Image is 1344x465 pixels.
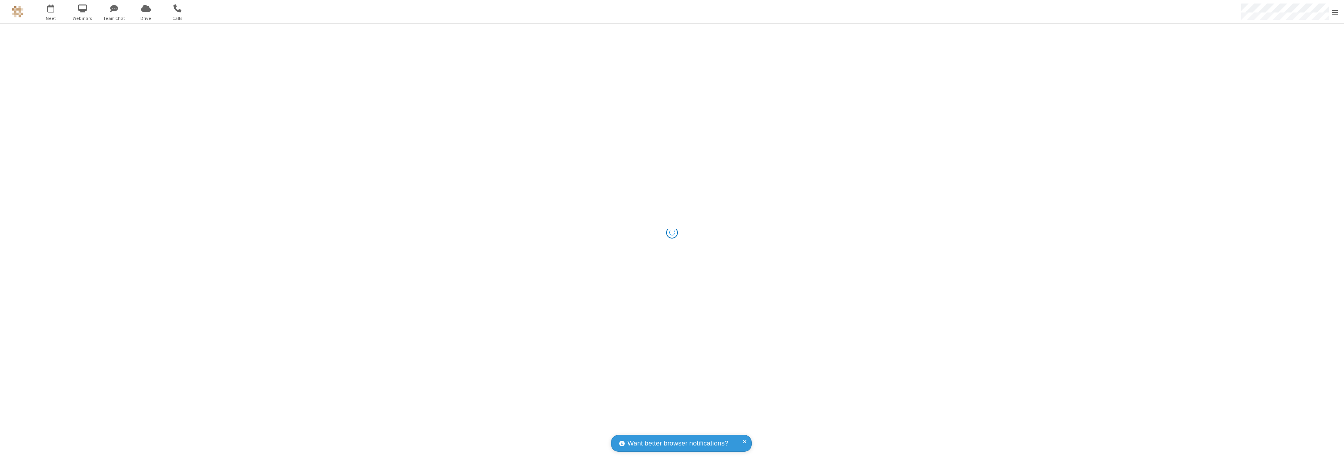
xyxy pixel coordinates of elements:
[100,15,129,22] span: Team Chat
[12,6,23,18] img: QA Selenium DO NOT DELETE OR CHANGE
[68,15,97,22] span: Webinars
[627,438,728,449] span: Want better browser notifications?
[131,15,161,22] span: Drive
[36,15,66,22] span: Meet
[1324,445,1338,460] iframe: Chat
[163,15,192,22] span: Calls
